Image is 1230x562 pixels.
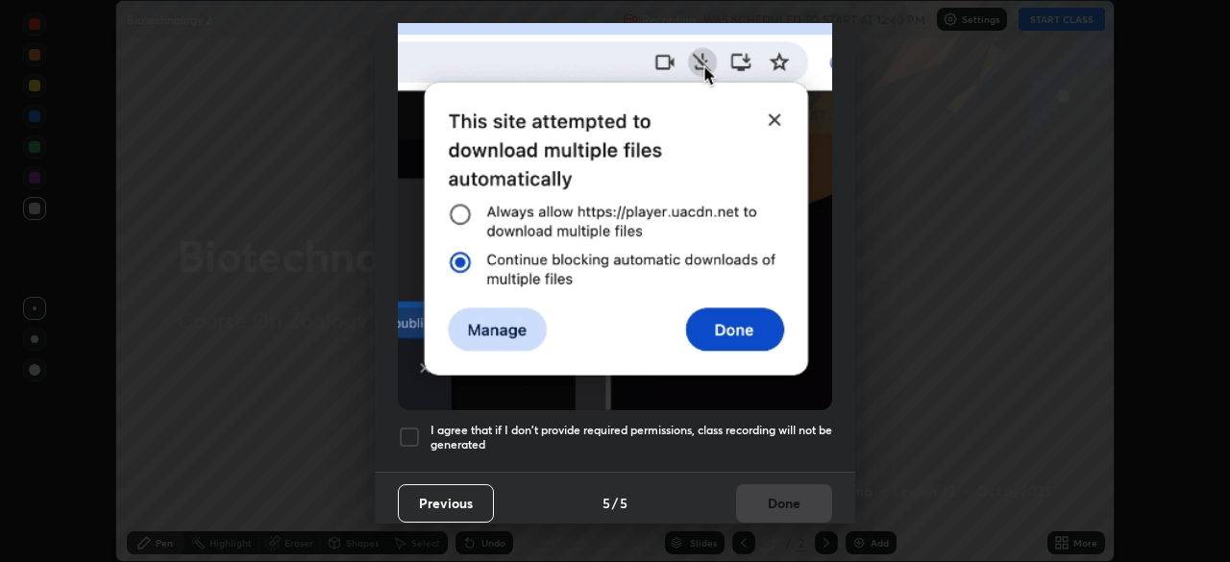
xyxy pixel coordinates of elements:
h4: / [612,493,618,513]
h4: 5 [620,493,627,513]
h4: 5 [603,493,610,513]
button: Previous [398,484,494,523]
h5: I agree that if I don't provide required permissions, class recording will not be generated [430,423,832,452]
